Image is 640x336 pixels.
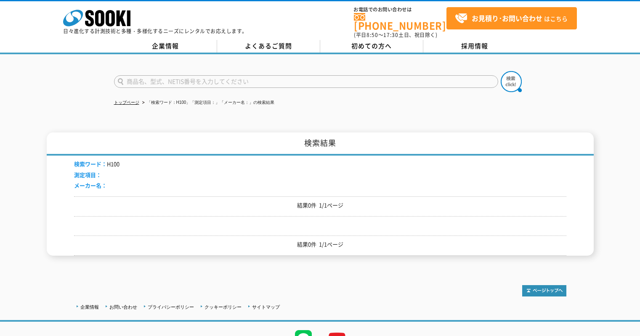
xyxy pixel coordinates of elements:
span: 初めての方へ [351,41,392,50]
img: トップページへ [522,285,566,296]
h1: 検索結果 [47,132,594,156]
li: H100 [74,160,120,169]
a: 採用情報 [423,40,526,53]
a: 企業情報 [80,304,99,310]
a: 初めての方へ [320,40,423,53]
span: 8:50 [366,31,378,39]
img: btn_search.png [501,71,522,92]
span: (平日 ～ 土日、祝日除く) [354,31,437,39]
span: 検索ワード： [74,160,107,168]
strong: お見積り･お問い合わせ [472,13,542,23]
a: [PHONE_NUMBER] [354,13,446,30]
p: 日々進化する計測技術と多種・多様化するニーズにレンタルでお応えします。 [63,29,247,34]
li: 「検索ワード：H100」「測定項目：」「メーカー名：」の検索結果 [141,98,275,107]
a: よくあるご質問 [217,40,320,53]
span: 測定項目： [74,171,101,179]
span: 17:30 [383,31,398,39]
input: 商品名、型式、NETIS番号を入力してください [114,75,498,88]
a: お見積り･お問い合わせはこちら [446,7,577,29]
a: クッキーポリシー [204,304,242,310]
a: プライバシーポリシー [148,304,194,310]
p: 結果0件 1/1ページ [74,240,566,249]
a: 企業情報 [114,40,217,53]
span: お電話でのお問い合わせは [354,7,446,12]
span: メーカー名： [74,181,107,189]
span: はこちら [455,12,568,25]
a: お問い合わせ [109,304,137,310]
a: トップページ [114,100,139,105]
p: 結果0件 1/1ページ [74,201,566,210]
a: サイトマップ [252,304,280,310]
